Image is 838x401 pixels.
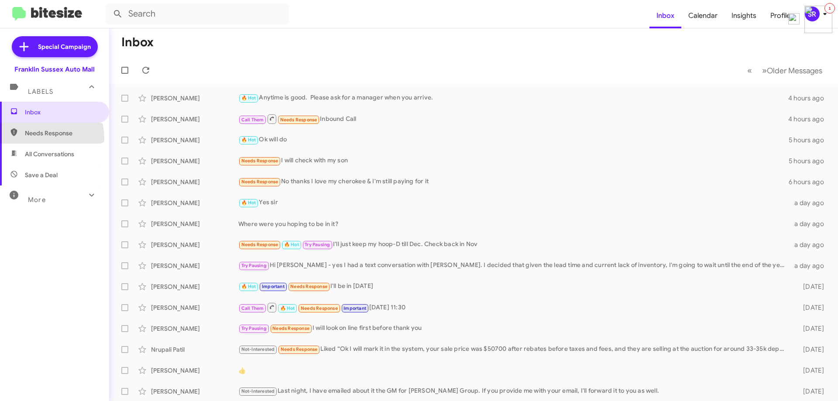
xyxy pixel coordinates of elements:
[789,261,831,270] div: a day ago
[789,219,831,228] div: a day ago
[272,326,309,331] span: Needs Response
[25,108,99,117] span: Inbox
[281,346,318,352] span: Needs Response
[343,305,366,311] span: Important
[789,199,831,207] div: a day ago
[241,346,275,352] span: Not-Interested
[151,324,238,333] div: [PERSON_NAME]
[238,240,789,250] div: I'll just keep my hoop-D till Dec. Check back in Nov
[238,386,789,396] div: Last night, I have emailed about it the GM for [PERSON_NAME] Group. If you provide me with your e...
[151,345,238,354] div: Nrupali Patil
[151,178,238,186] div: [PERSON_NAME]
[238,135,789,145] div: Ok will do
[241,326,267,331] span: Try Pausing
[151,366,238,375] div: [PERSON_NAME]
[788,115,831,123] div: 4 hours ago
[151,199,238,207] div: [PERSON_NAME]
[789,178,831,186] div: 6 hours ago
[151,240,238,249] div: [PERSON_NAME]
[151,387,238,396] div: [PERSON_NAME]
[238,198,789,208] div: Yes sir
[789,324,831,333] div: [DATE]
[241,388,275,394] span: Not-Interested
[238,323,789,333] div: I will look on line first before thank you
[789,157,831,165] div: 5 hours ago
[14,65,95,74] div: Franklin Sussex Auto Mall
[789,282,831,291] div: [DATE]
[238,156,789,166] div: I will check with my son
[238,344,789,354] div: Liked “Ok I will mark it in the system, your sale price was $50700 after rebates before taxes and...
[262,284,285,289] span: Important
[789,366,831,375] div: [DATE]
[280,305,295,311] span: 🔥 Hot
[238,219,789,228] div: Where were you hoping to be in it?
[241,305,264,311] span: Call Them
[28,196,46,204] span: More
[789,136,831,144] div: 5 hours ago
[25,150,74,158] span: All Conversations
[305,242,330,247] span: Try Pausing
[280,117,317,123] span: Needs Response
[121,35,154,49] h1: Inbox
[238,113,788,124] div: Inbound Call
[788,13,800,24] img: minimized-close.png
[788,94,831,103] div: 4 hours ago
[241,137,256,143] span: 🔥 Hot
[238,260,789,271] div: Hi [PERSON_NAME] - yes I had a text conversation with [PERSON_NAME]. I decided that given the lea...
[238,281,789,291] div: I'll be in [DATE]
[28,88,53,96] span: Labels
[742,62,757,79] button: Previous
[824,3,835,14] div: 1
[241,117,264,123] span: Call Them
[763,3,797,28] a: Profile
[151,94,238,103] div: [PERSON_NAME]
[25,129,99,137] span: Needs Response
[241,200,256,206] span: 🔥 Hot
[725,3,763,28] a: Insights
[241,263,267,268] span: Try Pausing
[742,62,828,79] nav: Page navigation example
[241,158,278,164] span: Needs Response
[789,345,831,354] div: [DATE]
[241,242,278,247] span: Needs Response
[25,171,58,179] span: Save a Deal
[241,95,256,101] span: 🔥 Hot
[241,284,256,289] span: 🔥 Hot
[106,3,289,24] input: Search
[151,115,238,123] div: [PERSON_NAME]
[762,65,767,76] span: »
[804,6,832,33] img: minimized-icon.png
[789,303,831,312] div: [DATE]
[757,62,828,79] button: Next
[38,42,91,51] span: Special Campaign
[238,93,788,103] div: Anytime is good. Please ask for a manager when you arrive.
[151,219,238,228] div: [PERSON_NAME]
[649,3,681,28] a: Inbox
[747,65,752,76] span: «
[151,157,238,165] div: [PERSON_NAME]
[151,282,238,291] div: [PERSON_NAME]
[681,3,725,28] a: Calendar
[238,302,789,313] div: [DATE] 11:30
[767,66,822,75] span: Older Messages
[151,303,238,312] div: [PERSON_NAME]
[284,242,299,247] span: 🔥 Hot
[151,261,238,270] div: [PERSON_NAME]
[12,36,98,57] a: Special Campaign
[241,179,278,185] span: Needs Response
[301,305,338,311] span: Needs Response
[789,387,831,396] div: [DATE]
[238,177,789,187] div: No thanks I love my cherokee & I'm still paying for it
[151,136,238,144] div: [PERSON_NAME]
[789,240,831,249] div: a day ago
[290,284,327,289] span: Needs Response
[238,366,789,375] div: 👍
